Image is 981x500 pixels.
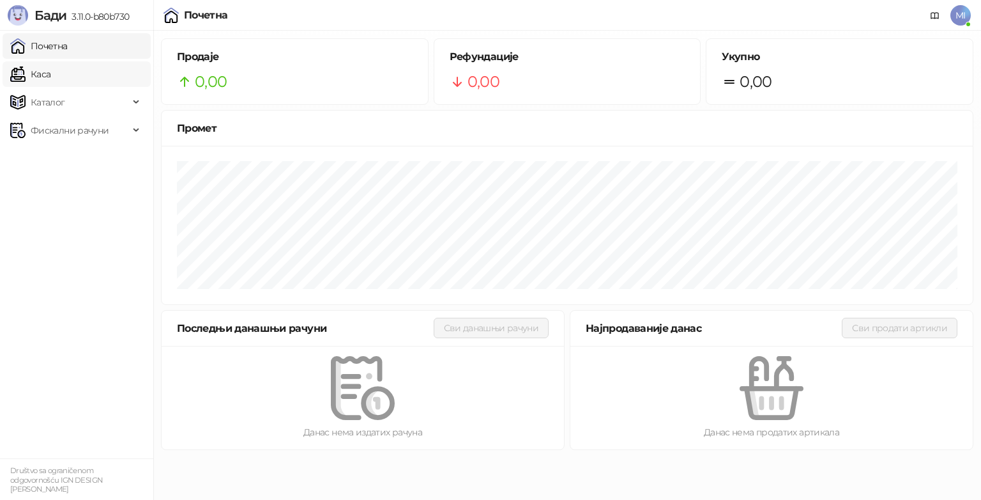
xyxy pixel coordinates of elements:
[842,318,957,338] button: Сви продати артикли
[468,70,499,94] span: 0,00
[722,49,957,65] h5: Укупно
[10,466,102,494] small: Društvo sa ograničenom odgovornošću IGN DESIGN [PERSON_NAME]
[182,425,544,439] div: Данас нема издатих рачуна
[177,49,413,65] h5: Продаје
[34,8,66,23] span: Бади
[586,320,842,336] div: Најпродаваније данас
[31,118,109,143] span: Фискални рачуни
[195,70,227,94] span: 0,00
[450,49,685,65] h5: Рефундације
[434,318,549,338] button: Сви данашњи рачуни
[950,5,971,26] span: MI
[177,320,434,336] div: Последњи данашњи рачуни
[740,70,772,94] span: 0,00
[31,90,65,115] span: Каталог
[8,5,28,26] img: Logo
[10,33,68,59] a: Почетна
[177,120,957,136] div: Промет
[184,10,228,20] div: Почетна
[591,425,952,439] div: Данас нема продатих артикала
[66,11,129,22] span: 3.11.0-b80b730
[10,61,50,87] a: Каса
[925,5,945,26] a: Документација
